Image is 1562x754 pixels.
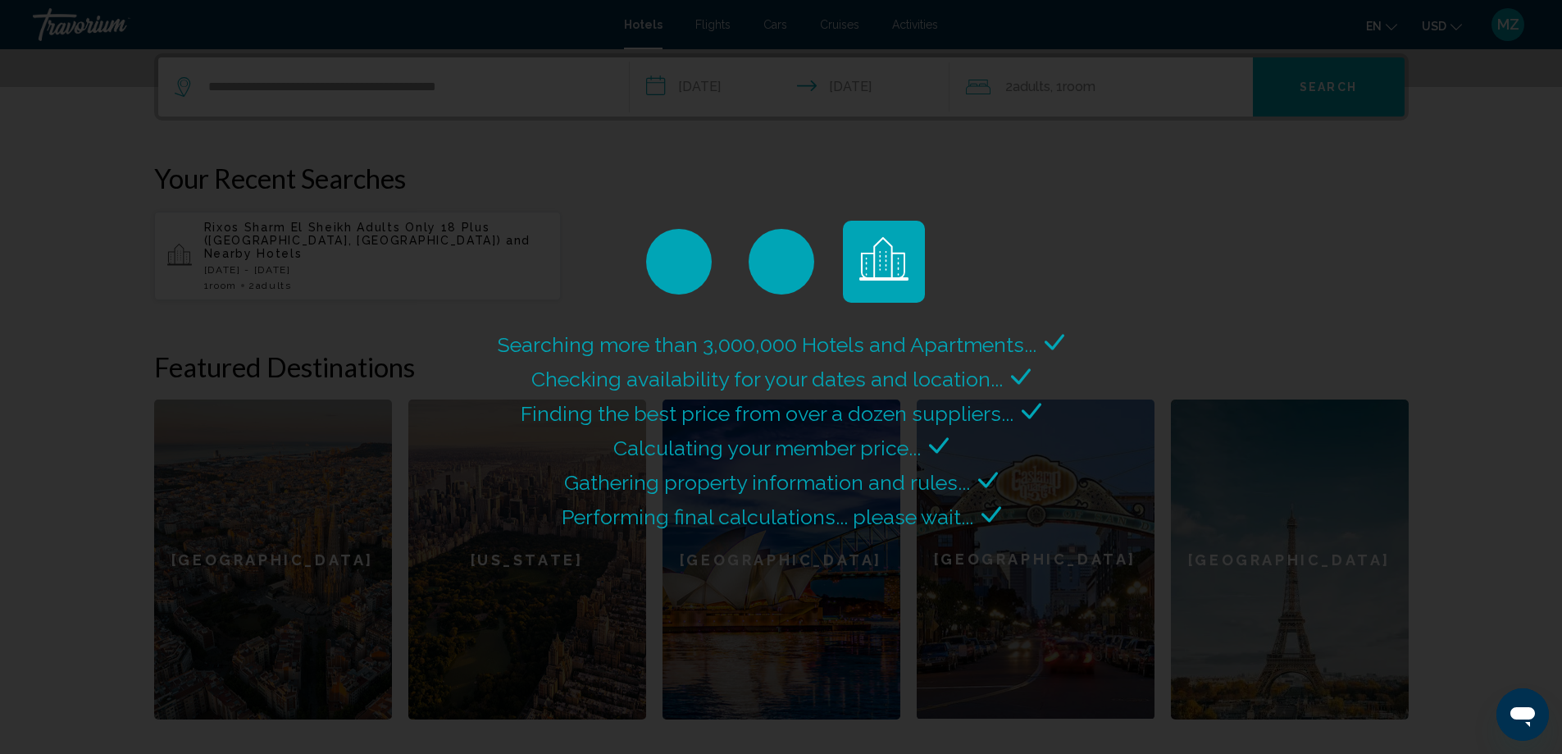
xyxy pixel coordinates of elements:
[498,332,1036,357] span: Searching more than 3,000,000 Hotels and Apartments...
[531,367,1003,391] span: Checking availability for your dates and location...
[613,436,921,460] span: Calculating your member price...
[1496,688,1549,741] iframe: Кнопка запуска окна обмена сообщениями
[521,401,1013,426] span: Finding the best price from over a dozen suppliers...
[564,470,970,495] span: Gathering property information and rules...
[562,505,973,529] span: Performing final calculations... please wait...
